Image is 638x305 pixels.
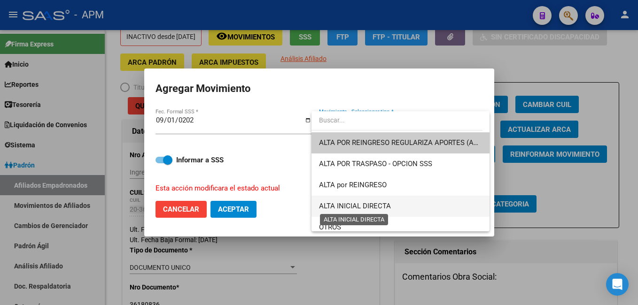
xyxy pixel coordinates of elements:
span: ALTA POR TRASPASO - OPCION SSS [319,160,432,168]
span: ALTA INICIAL DIRECTA [319,202,391,210]
div: Open Intercom Messenger [606,273,629,296]
span: ALTA por REINGRESO [319,181,387,189]
span: OTROS [319,223,341,231]
input: dropdown search [311,110,482,130]
span: ALTA POR REINGRESO REGULARIZA APORTES (AFIP) [319,138,486,147]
